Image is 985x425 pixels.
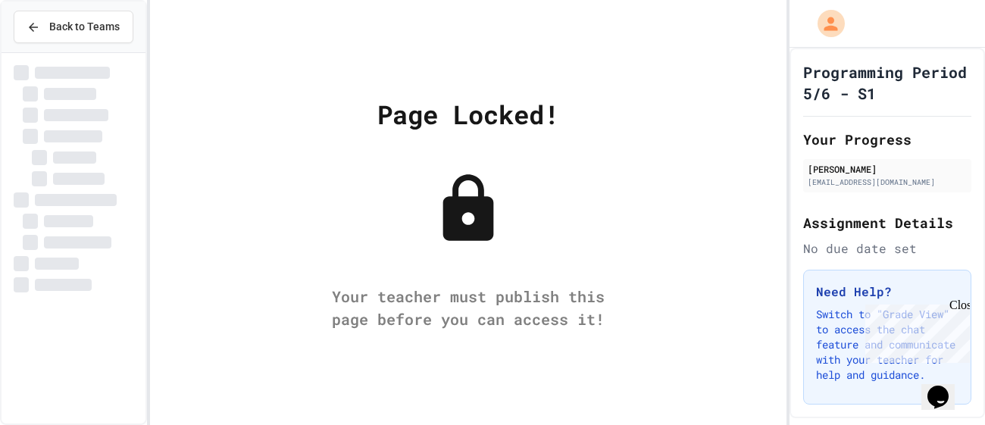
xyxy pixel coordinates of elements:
[859,298,970,363] iframe: chat widget
[808,177,967,188] div: [EMAIL_ADDRESS][DOMAIN_NAME]
[14,11,133,43] button: Back to Teams
[808,162,967,176] div: [PERSON_NAME]
[921,364,970,410] iframe: chat widget
[803,239,971,258] div: No due date set
[377,95,559,133] div: Page Locked!
[816,307,958,383] p: Switch to "Grade View" to access the chat feature and communicate with your teacher for help and ...
[802,6,849,41] div: My Account
[803,129,971,150] h2: Your Progress
[6,6,105,96] div: Chat with us now!Close
[317,285,620,330] div: Your teacher must publish this page before you can access it!
[816,283,958,301] h3: Need Help?
[803,61,971,104] h1: Programming Period 5/6 - S1
[803,212,971,233] h2: Assignment Details
[49,19,120,35] span: Back to Teams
